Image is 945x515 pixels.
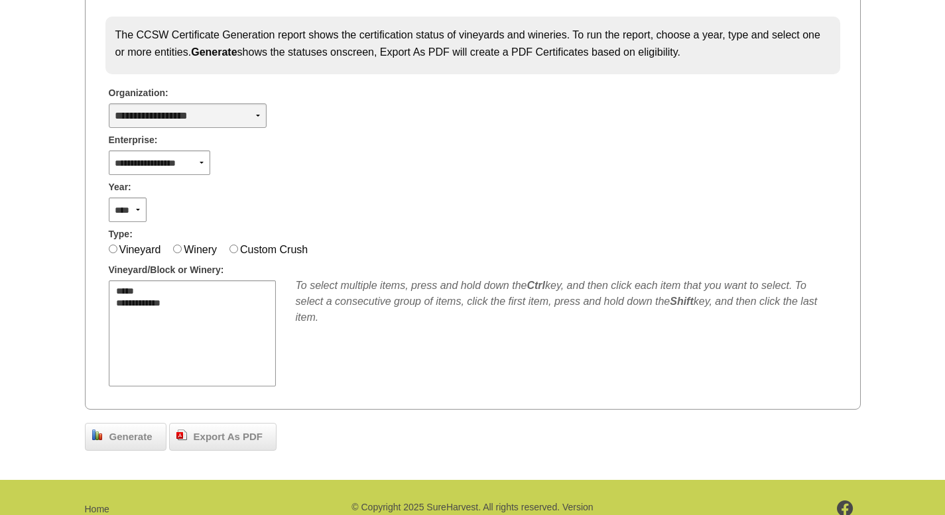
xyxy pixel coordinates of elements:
[169,423,277,451] a: Export As PDF
[296,278,837,325] div: To select multiple items, press and hold down the key, and then click each item that you want to ...
[85,504,109,514] a: Home
[115,27,830,60] p: The CCSW Certificate Generation report shows the certification status of vineyards and wineries. ...
[119,244,161,255] label: Vineyard
[85,423,166,451] a: Generate
[527,280,545,291] b: Ctrl
[176,429,187,440] img: doc_pdf.png
[191,46,237,58] strong: Generate
[109,180,131,194] span: Year:
[109,227,133,241] span: Type:
[670,296,694,307] b: Shift
[187,429,269,445] span: Export As PDF
[109,263,224,277] span: Vineyard/Block or Winery:
[109,133,158,147] span: Enterprise:
[103,429,159,445] span: Generate
[184,244,217,255] label: Winery
[240,244,308,255] label: Custom Crush
[109,86,168,100] span: Organization:
[92,429,103,440] img: chart_bar.png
